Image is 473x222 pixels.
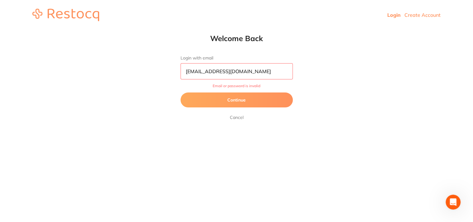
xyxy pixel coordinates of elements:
[404,12,441,18] a: Create Account
[181,84,293,88] span: Email or password is invalid
[446,195,461,210] iframe: Intercom live chat
[387,12,401,18] a: Login
[181,55,293,61] label: Login with email
[229,114,245,121] a: Cancel
[181,92,293,107] button: Continue
[168,34,305,43] h1: Welcome Back
[32,9,99,21] img: restocq_logo.svg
